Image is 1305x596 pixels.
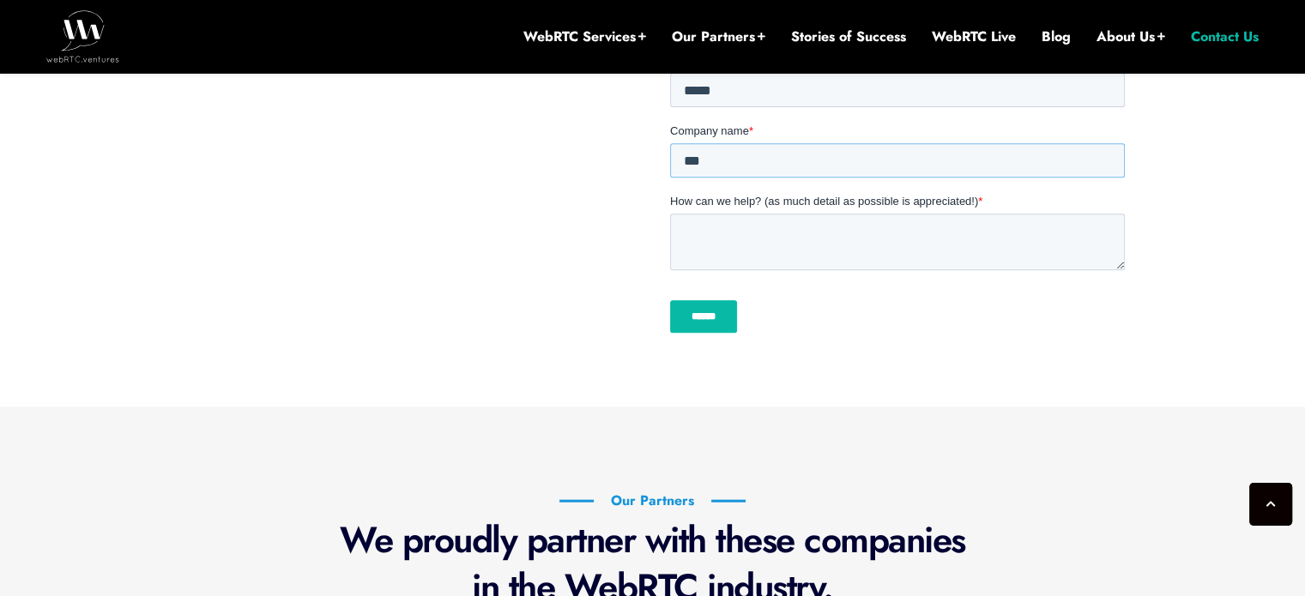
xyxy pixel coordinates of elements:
[523,27,646,46] a: WebRTC Services
[672,27,765,46] a: Our Partners
[932,27,1016,46] a: WebRTC Live
[46,10,119,62] img: WebRTC.ventures
[1191,27,1259,46] a: Contact Us
[791,27,906,46] a: Stories of Success
[1042,27,1071,46] a: Blog
[181,66,636,322] iframe: The Complexity of WebRTC
[559,492,746,509] h6: Our Partners
[1097,27,1165,46] a: About Us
